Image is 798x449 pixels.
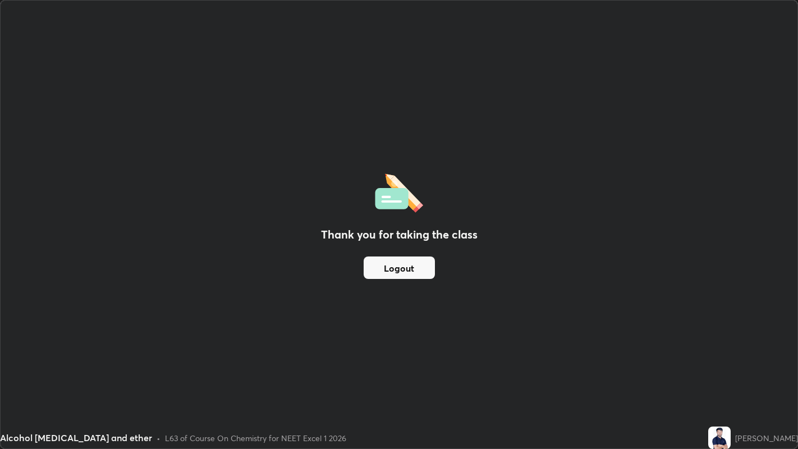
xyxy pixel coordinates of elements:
h2: Thank you for taking the class [321,226,478,243]
div: • [157,432,160,444]
div: L63 of Course On Chemistry for NEET Excel 1 2026 [165,432,346,444]
img: b6b514b303f74ddc825c6b0aeaa9deff.jpg [708,427,731,449]
div: [PERSON_NAME] [735,432,798,444]
button: Logout [364,256,435,279]
img: offlineFeedback.1438e8b3.svg [375,170,423,213]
